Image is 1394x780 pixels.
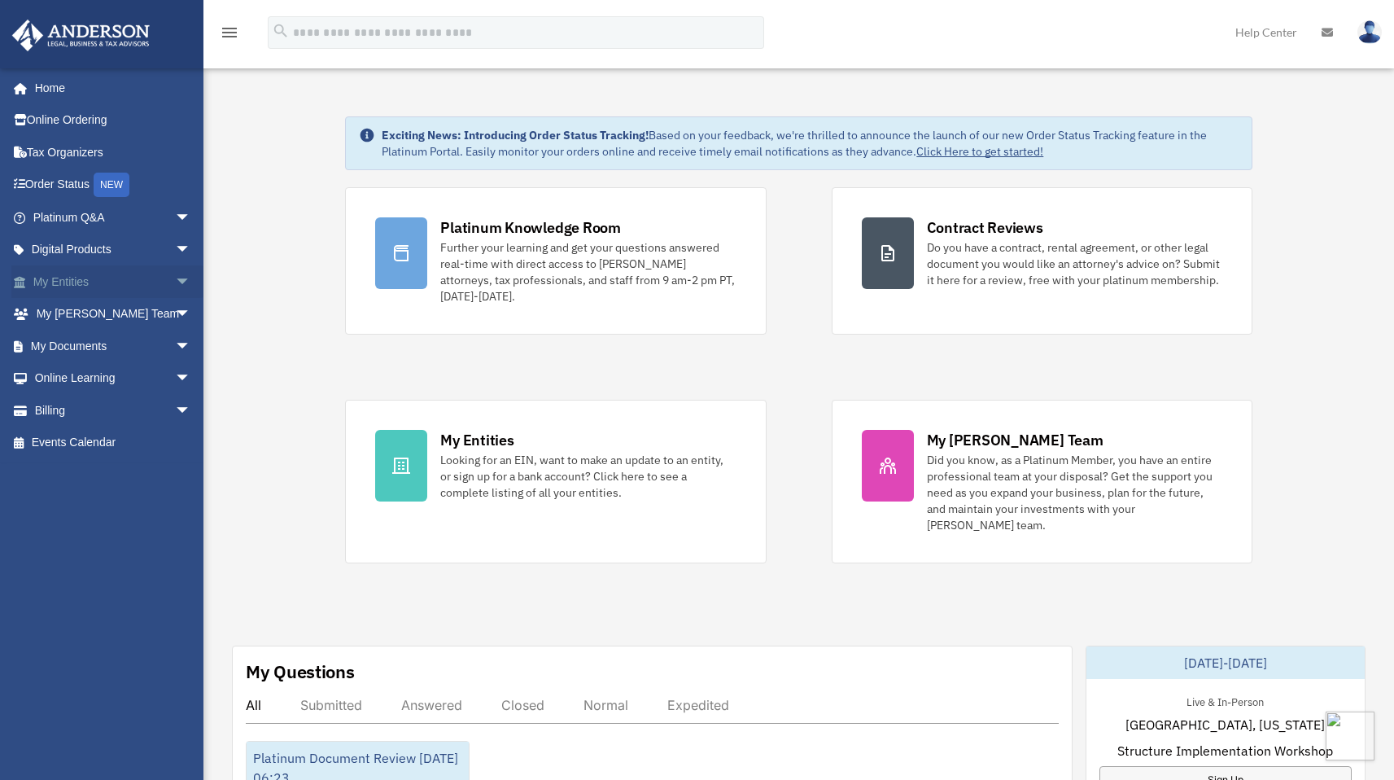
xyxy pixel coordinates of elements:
[175,362,208,396] span: arrow_drop_down
[501,697,544,713] div: Closed
[220,23,239,42] i: menu
[175,234,208,267] span: arrow_drop_down
[11,234,216,266] a: Digital Productsarrow_drop_down
[175,265,208,299] span: arrow_drop_down
[440,430,513,450] div: My Entities
[1117,741,1333,760] span: Structure Implementation Workshop
[175,394,208,427] span: arrow_drop_down
[382,128,649,142] strong: Exciting News: Introducing Order Status Tracking!
[94,173,129,197] div: NEW
[11,136,216,169] a: Tax Organizers
[832,400,1252,563] a: My [PERSON_NAME] Team Did you know, as a Platinum Member, you have an entire professional team at...
[927,452,1222,533] div: Did you know, as a Platinum Member, you have an entire professional team at your disposal? Get th...
[11,72,208,104] a: Home
[11,298,216,331] a: My [PERSON_NAME] Teamarrow_drop_down
[11,265,216,298] a: My Entitiesarrow_drop_down
[927,217,1043,238] div: Contract Reviews
[1357,20,1382,44] img: User Pic
[382,127,1238,160] div: Based on your feedback, we're thrilled to announce the launch of our new Order Status Tracking fe...
[7,20,155,51] img: Anderson Advisors Platinum Portal
[246,697,261,713] div: All
[175,298,208,331] span: arrow_drop_down
[11,104,216,137] a: Online Ordering
[667,697,729,713] div: Expedited
[11,330,216,362] a: My Documentsarrow_drop_down
[927,239,1222,288] div: Do you have a contract, rental agreement, or other legal document you would like an attorney's ad...
[345,400,766,563] a: My Entities Looking for an EIN, want to make an update to an entity, or sign up for a bank accoun...
[927,430,1103,450] div: My [PERSON_NAME] Team
[272,22,290,40] i: search
[11,394,216,427] a: Billingarrow_drop_down
[220,28,239,42] a: menu
[440,239,736,305] div: Further your learning and get your questions answered real-time with direct access to [PERSON_NAM...
[345,187,766,335] a: Platinum Knowledge Room Further your learning and get your questions answered real-time with dire...
[175,330,208,363] span: arrow_drop_down
[832,187,1252,335] a: Contract Reviews Do you have a contract, rental agreement, or other legal document you would like...
[11,427,216,459] a: Events Calendar
[1125,715,1325,734] span: [GEOGRAPHIC_DATA], [US_STATE]
[175,201,208,234] span: arrow_drop_down
[246,659,355,684] div: My Questions
[916,144,1043,159] a: Click Here to get started!
[440,217,621,238] div: Platinum Knowledge Room
[300,697,362,713] div: Submitted
[11,362,216,395] a: Online Learningarrow_drop_down
[440,452,736,501] div: Looking for an EIN, want to make an update to an entity, or sign up for a bank account? Click her...
[583,697,628,713] div: Normal
[11,169,216,202] a: Order StatusNEW
[1086,646,1365,679] div: [DATE]-[DATE]
[401,697,462,713] div: Answered
[1173,692,1277,709] div: Live & In-Person
[11,201,216,234] a: Platinum Q&Aarrow_drop_down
